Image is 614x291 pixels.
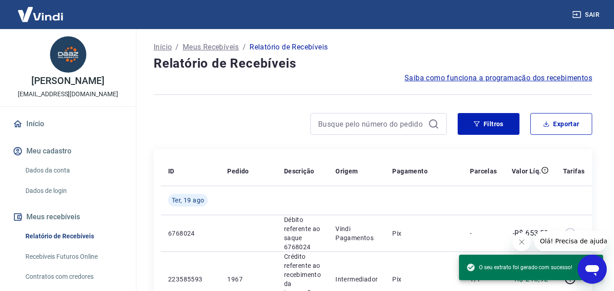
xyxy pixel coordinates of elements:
p: Pix [392,275,455,284]
p: [PERSON_NAME] [31,76,104,86]
img: 0db8e0c4-2ab7-4be5-88e6-597d13481b44.jpeg [50,36,86,73]
a: Relatório de Recebíveis [22,227,125,246]
span: Olá! Precisa de ajuda? [5,6,76,14]
a: Contratos com credores [22,267,125,286]
button: Meus recebíveis [11,207,125,227]
p: - [470,229,497,238]
a: Dados da conta [22,161,125,180]
p: Pedido [227,167,249,176]
a: Início [11,114,125,134]
p: Parcelas [470,167,497,176]
p: 223585593 [168,275,213,284]
img: Vindi [11,0,70,28]
p: [EMAIL_ADDRESS][DOMAIN_NAME] [18,89,118,99]
a: Meus Recebíveis [183,42,239,53]
a: Saiba como funciona a programação dos recebimentos [404,73,592,84]
a: Dados de login [22,182,125,200]
p: Débito referente ao saque 6768024 [284,215,321,252]
p: Valor Líq. [512,167,541,176]
p: Descrição [284,167,314,176]
button: Sair [570,6,603,23]
span: O seu extrato foi gerado com sucesso! [466,263,572,272]
a: Início [154,42,172,53]
p: Pix [392,229,455,238]
button: Filtros [458,113,519,135]
p: / [243,42,246,53]
p: 6768024 [168,229,213,238]
p: ID [168,167,175,176]
span: Ter, 19 ago [172,196,204,205]
p: Tarifas [563,167,585,176]
p: Relatório de Recebíveis [250,42,328,53]
p: Intermediador [335,275,378,284]
iframe: Mensagem da empresa [534,231,607,251]
p: Origem [335,167,358,176]
p: 1967 [227,275,269,284]
button: Exportar [530,113,592,135]
iframe: Fechar mensagem [513,233,531,251]
a: Recebíveis Futuros Online [22,247,125,266]
p: -R$ 653,59 [513,228,549,239]
button: Meu cadastro [11,141,125,161]
iframe: Botão para abrir a janela de mensagens [578,255,607,284]
p: Pagamento [392,167,428,176]
h4: Relatório de Recebíveis [154,54,592,73]
p: / [175,42,179,53]
input: Busque pelo número do pedido [318,117,424,131]
p: Vindi Pagamentos [335,224,378,242]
